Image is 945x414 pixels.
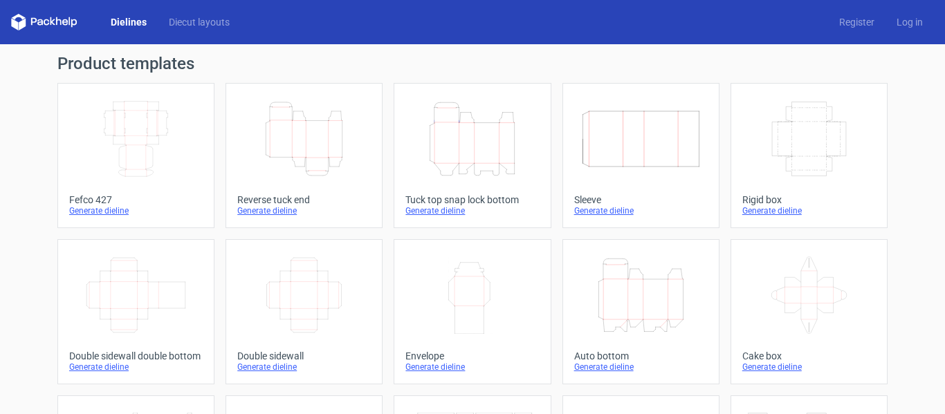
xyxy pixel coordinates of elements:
div: Double sidewall [237,350,371,361]
div: Fefco 427 [69,194,203,205]
div: Generate dieline [574,205,708,216]
div: Generate dieline [742,205,876,216]
div: Generate dieline [742,361,876,373]
div: Auto bottom [574,350,708,361]
a: Dielines [100,15,158,29]
div: Generate dieline [574,361,708,373]
a: SleeveGenerate dieline [562,83,719,228]
div: Cake box [742,350,876,361]
div: Tuck top snap lock bottom [405,194,539,205]
div: Envelope [405,350,539,361]
a: Reverse tuck endGenerate dieline [226,83,383,228]
a: Double sidewallGenerate dieline [226,239,383,384]
div: Generate dieline [237,361,371,373]
a: Register [828,15,886,29]
a: Log in [886,15,934,29]
div: Generate dieline [405,205,539,216]
h1: Product templates [57,55,888,72]
div: Generate dieline [237,205,371,216]
div: Generate dieline [405,361,539,373]
div: Generate dieline [69,361,203,373]
div: Double sidewall double bottom [69,350,203,361]
a: Cake boxGenerate dieline [731,239,888,384]
a: Auto bottomGenerate dieline [562,239,719,384]
a: Diecut layouts [158,15,241,29]
div: Reverse tuck end [237,194,371,205]
a: Rigid boxGenerate dieline [731,83,888,228]
div: Sleeve [574,194,708,205]
div: Rigid box [742,194,876,205]
a: Double sidewall double bottomGenerate dieline [57,239,214,384]
div: Generate dieline [69,205,203,216]
a: Fefco 427Generate dieline [57,83,214,228]
a: EnvelopeGenerate dieline [394,239,551,384]
a: Tuck top snap lock bottomGenerate dieline [394,83,551,228]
